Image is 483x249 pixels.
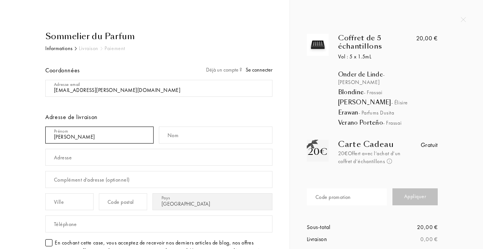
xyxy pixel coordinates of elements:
div: Pays [162,194,170,201]
span: - Frassai [383,119,401,126]
div: Gratuit [421,141,438,150]
div: Blondine [338,89,447,96]
div: [PERSON_NAME] [338,99,447,106]
div: Onder de Linde [338,71,447,86]
div: Sommelier du Parfum [45,30,272,43]
div: Code promotion [315,193,351,201]
div: Sous-total [307,223,372,232]
div: Téléphone [54,220,77,228]
div: Adresse [54,154,72,162]
div: Carte Cadeau [338,140,405,149]
img: box_5.svg [309,36,327,54]
img: info_voucher.png [387,159,392,164]
div: Nom [168,131,178,139]
div: Code postal [108,198,134,206]
span: - Parfums Dusita [358,109,394,116]
div: 20,00 € [416,34,438,43]
span: - Frassai [364,89,382,96]
span: Se connecter [246,66,272,73]
div: Prénom [54,128,68,134]
div: Livraison [307,235,372,244]
div: 20€ Offert avec l’achat d’un coffret d’échantillons [338,150,405,165]
div: 0,00 € [372,235,438,244]
div: Adresse email [54,81,80,88]
img: arr_grey.svg [100,47,103,50]
div: Informations [45,44,73,52]
div: Complément d’adresse (optionnel) [54,176,129,184]
div: 20€ [308,145,328,159]
div: Appliquer [392,188,438,205]
div: 20,00 € [372,223,438,232]
div: Vol : 5 x 1.5mL [338,53,416,61]
img: gift_n.png [307,140,318,149]
div: Coordonnées [46,56,79,85]
div: Coffret de 5 échantillons [338,34,416,50]
div: Déjà un compte ? [206,66,272,74]
img: arr_black.svg [75,47,77,50]
img: quit_onboard.svg [461,17,466,22]
div: Adresse de livraison [45,113,272,122]
div: Verano Porteño [338,119,447,127]
div: Ville [54,198,64,206]
span: - Élisire [391,99,408,106]
div: Livraison [79,44,98,52]
div: Paiement [105,44,125,52]
div: Erawan [338,109,447,116]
